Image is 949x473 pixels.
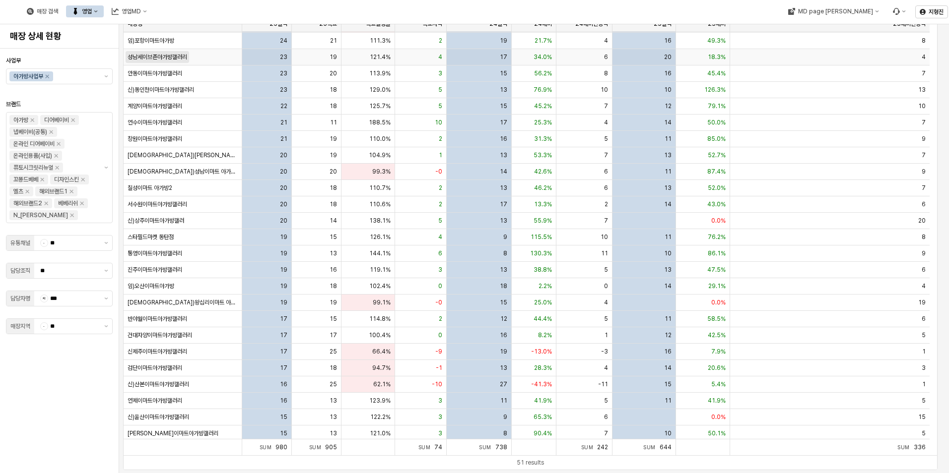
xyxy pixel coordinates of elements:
[128,364,182,372] span: 검단이마트아가방갤러리
[280,266,287,274] span: 19
[280,37,287,45] span: 24
[41,295,48,302] span: 지
[54,175,79,184] div: 디자인스킨
[534,151,552,159] span: 53.3%
[49,130,53,134] div: Remove 냅베이비(공통)
[604,151,608,159] span: 7
[503,249,507,257] span: 8
[82,8,92,15] div: 영업
[500,315,507,323] span: 12
[605,331,608,339] span: 1
[500,200,507,208] span: 17
[534,168,552,176] span: 42.6%
[500,53,507,61] span: 17
[534,135,552,143] span: 31.3%
[128,184,172,192] span: 칠성이마트 아가방2
[369,69,391,77] span: 113.9%
[280,168,287,176] span: 20
[280,364,287,372] span: 17
[534,364,552,372] span: 28.3%
[601,249,608,257] span: 11
[370,37,391,45] span: 111.3%
[922,168,926,176] span: 9
[128,102,182,110] span: 계양이마트아가방갤러리
[918,86,926,94] span: 13
[13,175,38,184] div: 꼬똥드베베
[106,5,153,17] button: 영업MD
[664,86,672,94] span: 10
[665,102,672,110] span: 12
[128,282,174,290] span: 임)오산이마트아가방
[708,53,726,61] span: 18.3%
[707,37,726,45] span: 49.3%
[369,331,391,339] span: 100.4%
[711,380,726,388] span: 5.4%
[128,348,187,355] span: 신제주이마트아가방갤러리
[604,118,608,126] span: 4
[922,118,926,126] span: 7
[707,315,726,323] span: 58.5%
[604,37,608,45] span: 4
[918,102,926,110] span: 10
[280,184,287,192] span: 20
[503,233,507,241] span: 9
[330,69,337,77] span: 20
[782,5,884,17] div: MD page 이동
[929,8,944,16] p: 지형진
[922,266,926,274] span: 6
[922,135,926,143] span: 9
[922,233,926,241] span: 8
[373,380,391,388] span: 62.1%
[707,266,726,274] span: 47.5%
[664,249,672,257] span: 10
[664,151,672,159] span: 13
[500,69,507,77] span: 15
[369,315,391,323] span: 114.8%
[128,217,184,225] span: 신)상주이마트아가방갤러
[438,331,442,339] span: 0
[21,5,64,17] div: 매장 검색
[280,315,287,323] span: 17
[280,151,287,159] span: 20
[782,5,884,17] button: MD page [PERSON_NAME]
[128,266,182,274] span: 진주이마트아가방갤러리
[128,135,182,143] span: 창원이마트아가방갤러리
[66,5,104,17] button: 영업
[81,177,85,181] div: Remove 디자인스킨
[500,331,507,339] span: 16
[10,31,109,41] h4: 매장 상세 현황
[438,282,442,290] span: 0
[25,189,29,193] div: Remove 엘츠
[13,186,23,196] div: 엘츠
[280,380,287,388] span: 16
[330,168,337,176] span: 20
[13,115,28,125] div: 아가방
[708,151,726,159] span: 52.7%
[330,380,337,388] span: 25
[128,118,182,126] span: 연수이마트아가방갤러리
[500,282,507,290] span: 18
[435,118,442,126] span: 10
[13,139,55,149] div: 온라인 디어베이비
[37,8,58,15] div: 매장 검색
[71,118,75,122] div: Remove 디어베이비
[128,151,238,159] span: [DEMOGRAPHIC_DATA])[PERSON_NAME] 아가방
[54,154,58,158] div: Remove 온라인용품(사입)
[330,233,337,241] span: 15
[370,266,391,274] span: 119.1%
[128,380,189,388] span: 신)산본이마트아가방갤러리
[10,321,30,331] div: 매장지역
[604,168,608,176] span: 6
[886,5,911,17] div: Menu item 6
[330,249,337,257] span: 13
[330,118,337,126] span: 11
[664,348,672,355] span: 16
[280,53,287,61] span: 23
[330,135,337,143] span: 19
[439,151,442,159] span: 1
[708,233,726,241] span: 76.2%
[128,53,187,61] span: 성남세이브존아가방갤러리
[604,282,608,290] span: 0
